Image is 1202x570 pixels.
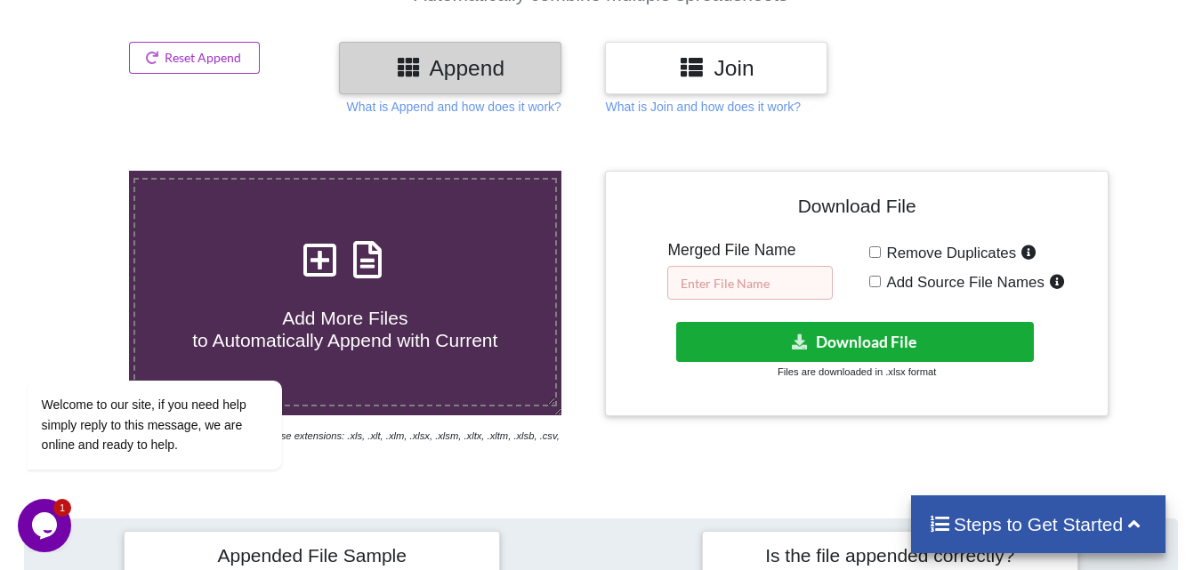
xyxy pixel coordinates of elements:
h3: Append [352,55,548,81]
small: Files are downloaded in .xlsx format [778,366,936,377]
h4: Steps to Get Started [929,513,1149,535]
input: Enter File Name [667,266,833,300]
h4: Is the file appended correctly? [715,544,1065,566]
button: Reset Append [129,42,261,74]
h4: Download File [618,184,1094,235]
span: Remove Duplicates [881,245,1017,261]
h4: Appended File Sample [137,544,487,569]
h5: Merged File Name [667,241,833,260]
span: Add More Files to Automatically Append with Current [192,308,497,350]
button: Download File [676,322,1034,362]
h3: Join [618,55,814,81]
span: Add Source File Names [881,274,1045,291]
p: What is Join and how does it work? [605,98,800,116]
iframe: chat widget [18,499,75,552]
iframe: chat widget [18,280,338,490]
p: What is Append and how does it work? [347,98,561,116]
i: You can select files with any of these extensions: .xls, .xlt, .xlm, .xlsx, .xlsm, .xltx, .xltm, ... [129,430,560,460]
